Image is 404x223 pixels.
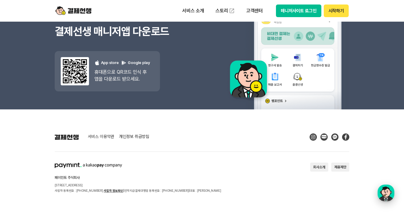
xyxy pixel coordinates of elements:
[276,5,321,17] button: 매니저사이트 로그인
[93,168,100,173] span: 설정
[189,189,190,192] span: |
[61,57,89,85] img: 앱 다운도르드 qr
[331,163,349,172] button: 제휴제안
[2,159,40,174] a: 홈
[104,189,123,192] a: 사업자 정보확인
[55,163,122,168] img: paymint logo
[55,5,91,17] img: logo
[40,159,78,174] a: 대화
[320,133,328,141] img: Blog
[242,5,267,16] p: 고객센터
[55,182,221,188] p: [STREET_ADDRESS]
[55,134,79,140] img: 결제선생 로고
[94,60,119,66] p: App store
[123,189,124,192] span: |
[19,168,23,173] span: 홈
[55,24,202,39] h3: 결제선생 매니저앱 다운로드
[342,133,349,141] img: Facebook
[324,5,349,17] button: 시작하기
[121,60,150,66] p: Google play
[310,133,317,141] img: Instagram
[55,176,221,179] h2: 페이민트 주식회사
[211,5,239,17] a: 스토리
[229,8,235,14] img: 외부 도메인 오픈
[55,168,62,173] span: 대화
[121,60,127,66] img: 구글 플레이 로고
[331,133,338,141] img: Kakao Talk
[119,134,149,140] a: 개인정보 취급방침
[178,5,208,16] p: 서비스 소개
[94,60,100,66] img: 애플 로고
[78,159,115,174] a: 설정
[94,69,150,82] p: 휴대폰으로 QR코드 인식 후 앱을 다운로드 받으세요.
[88,134,114,140] a: 서비스 이용약관
[310,163,328,172] button: 회사소개
[55,188,221,193] p: 사업자 등록번호 : [PHONE_NUMBER] 전자지급결제대행업 등록번호 : [PHONE_NUMBER] 대표 : [PERSON_NAME]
